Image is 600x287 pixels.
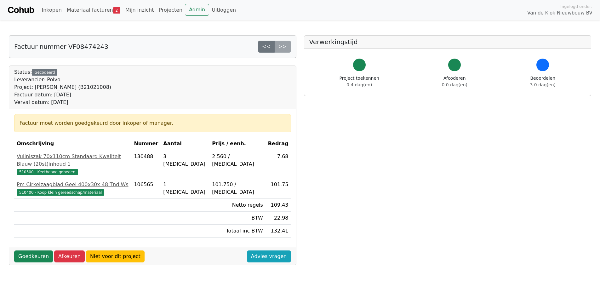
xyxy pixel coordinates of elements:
[64,4,123,16] a: Materiaal facturen2
[131,178,161,199] td: 106565
[131,150,161,178] td: 130488
[209,137,266,150] th: Prijs / eenh.
[156,4,185,16] a: Projecten
[212,153,263,168] div: 2.560 / [MEDICAL_DATA]
[530,82,556,87] span: 3.0 dag(en)
[266,199,291,212] td: 109.43
[54,250,85,262] a: Afkeuren
[14,76,111,83] div: Leverancier: Polvo
[113,7,120,14] span: 2
[266,137,291,150] th: Bedrag
[14,91,111,99] div: Factuur datum: [DATE]
[266,150,291,178] td: 7.68
[209,199,266,212] td: Netto regels
[86,250,145,262] a: Niet voor dit project
[14,68,111,106] div: Status:
[163,153,207,168] div: 3 [MEDICAL_DATA]
[247,250,291,262] a: Advies vragen
[527,9,592,17] span: Van de Klok Nieuwbouw BV
[8,3,34,18] a: Cohub
[14,250,53,262] a: Goedkeuren
[346,82,372,87] span: 0.4 dag(en)
[20,119,286,127] div: Factuur moet worden goedgekeurd door inkoper of manager.
[258,41,275,53] a: <<
[340,75,379,88] div: Project toekennen
[209,4,238,16] a: Uitloggen
[17,153,129,168] div: Vuilniszak 70x110cm Standaard Kwaliteit Blauw (20st)inhoud 1
[266,178,291,199] td: 101.75
[209,212,266,225] td: BTW
[17,181,129,188] div: Pm Cirkelzaagblad Geel 400x30x 48 Tnd Ws
[266,225,291,238] td: 132.41
[32,69,57,76] div: Gecodeerd
[209,225,266,238] td: Totaal inc BTW
[17,189,104,196] span: 510400 - Koop klein gereedschap/materiaal
[442,75,467,88] div: Afcoderen
[123,4,157,16] a: Mijn inzicht
[185,4,209,16] a: Admin
[442,82,467,87] span: 0.0 dag(en)
[266,212,291,225] td: 22.98
[14,43,108,50] h5: Factuur nummer VF08474243
[163,181,207,196] div: 1 [MEDICAL_DATA]
[14,83,111,91] div: Project: [PERSON_NAME] (B21021008)
[309,38,586,46] h5: Verwerkingstijd
[131,137,161,150] th: Nummer
[212,181,263,196] div: 101.750 / [MEDICAL_DATA]
[17,153,129,175] a: Vuilniszak 70x110cm Standaard Kwaliteit Blauw (20st)inhoud 1510500 - Keetbenodigdheden
[161,137,209,150] th: Aantal
[560,3,592,9] span: Ingelogd onder:
[17,181,129,196] a: Pm Cirkelzaagblad Geel 400x30x 48 Tnd Ws510400 - Koop klein gereedschap/materiaal
[530,75,556,88] div: Beoordelen
[14,99,111,106] div: Verval datum: [DATE]
[17,169,78,175] span: 510500 - Keetbenodigdheden
[14,137,131,150] th: Omschrijving
[39,4,64,16] a: Inkopen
